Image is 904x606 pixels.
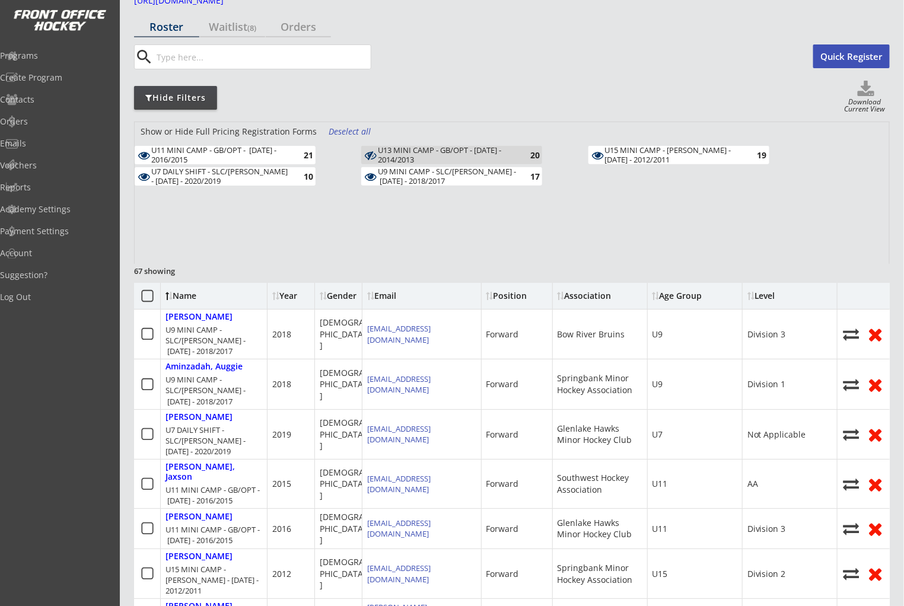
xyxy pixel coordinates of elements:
[866,375,885,394] button: Remove from roster (no refund)
[558,372,642,396] div: Springbank Minor Hockey Association
[652,478,668,490] div: U11
[516,151,540,160] div: 20
[154,45,371,69] input: Type here...
[486,429,519,441] div: Forward
[134,92,217,104] div: Hide Filters
[320,467,365,502] div: [DEMOGRAPHIC_DATA]
[486,378,519,390] div: Forward
[272,429,291,441] div: 2019
[272,478,291,490] div: 2015
[486,328,519,340] div: Forward
[165,312,233,322] div: [PERSON_NAME]
[866,519,885,538] button: Remove from roster (no refund)
[866,475,885,493] button: Remove from roster (no refund)
[165,484,262,506] div: U11 MINI CAMP - GB/OPT - [DATE] - 2016/2015
[747,328,786,340] div: Division 3
[272,568,291,580] div: 2012
[747,568,786,580] div: Division 2
[320,417,365,452] div: [DEMOGRAPHIC_DATA]
[842,476,860,492] button: Move player
[200,21,265,32] div: Waitlist
[743,151,767,160] div: 19
[13,9,107,31] img: FOH%20White%20Logo%20Transparent.png
[378,167,516,186] div: U9 MINI CAMP - SLC/FRANK - OCT 16, 17 - 2018/2017
[558,517,642,540] div: Glenlake Hawks Minor Hockey Club
[652,378,663,390] div: U9
[165,524,262,546] div: U11 MINI CAMP - GB/OPT - [DATE] - 2016/2015
[134,21,199,32] div: Roster
[151,167,289,186] div: U7 DAILY SHIFT - SLC/[PERSON_NAME] - [DATE] - 2020/2019
[842,521,860,537] button: Move player
[486,478,519,490] div: Forward
[652,429,663,441] div: U7
[272,378,291,390] div: 2018
[486,292,548,300] div: Position
[320,317,365,352] div: [DEMOGRAPHIC_DATA]
[842,81,890,98] button: Click to download full roster. Your browser settings may try to block it, check your security set...
[486,523,519,535] div: Forward
[747,378,786,390] div: Division 1
[165,462,262,482] div: [PERSON_NAME], Jaxson
[266,21,331,32] div: Orders
[367,423,431,445] a: [EMAIL_ADDRESS][DOMAIN_NAME]
[378,167,516,186] div: U9 MINI CAMP - SLC/[PERSON_NAME] - [DATE] - 2018/2017
[747,478,758,490] div: AA
[605,146,743,164] div: U15 MINI CAMP - [PERSON_NAME] - [DATE] - 2012/2011
[652,568,668,580] div: U15
[151,146,289,164] div: U11 MINI CAMP - GB/OPT - OCT 14, 15 - 2016/2015
[866,325,885,343] button: Remove from roster (no refund)
[165,374,262,407] div: U9 MINI CAMP - SLC/[PERSON_NAME] - [DATE] - 2018/2017
[866,425,885,444] button: Remove from roster (no refund)
[247,23,256,33] font: (8)
[558,292,612,300] div: Association
[320,556,365,591] div: [DEMOGRAPHIC_DATA]
[842,566,860,582] button: Move player
[165,425,262,457] div: U7 DAILY SHIFT - SLC/[PERSON_NAME] - [DATE] - 2020/2019
[165,512,233,522] div: [PERSON_NAME]
[329,126,373,138] div: Deselect all
[378,146,516,164] div: U13 MINI CAMP - GB/OPT - [DATE] - 2014/2013
[289,172,313,181] div: 10
[378,146,516,164] div: U13 MINI CAMP - GB/OPT - OCT 14/15 - 2014/2013
[558,328,625,340] div: Bow River Bruins
[151,167,289,186] div: U7 DAILY SHIFT - SLC/FRANK - OCT 16/17 - 2020/2019
[652,328,663,340] div: U9
[367,292,474,300] div: Email
[367,374,431,395] a: [EMAIL_ADDRESS][DOMAIN_NAME]
[747,429,806,441] div: Not Applicable
[272,328,291,340] div: 2018
[151,146,289,164] div: U11 MINI CAMP - GB/OPT - [DATE] - 2016/2015
[747,292,775,300] div: Level
[135,126,323,138] div: Show or Hide Full Pricing Registration Forms
[652,523,668,535] div: U11
[841,98,890,114] div: Download Current View
[605,146,743,164] div: U15 MINI CAMP - ROSE KOHN - OCT 17 - 2012/2011
[558,562,642,585] div: Springbank Minor Hockey Association
[165,412,233,422] div: [PERSON_NAME]
[558,423,642,446] div: Glenlake Hawks Minor Hockey Club
[558,472,642,495] div: Southwest Hockey Association
[272,523,291,535] div: 2016
[486,568,519,580] div: Forward
[842,426,860,442] button: Move player
[320,511,365,546] div: [DEMOGRAPHIC_DATA]
[320,292,357,300] div: Gender
[367,563,431,584] a: [EMAIL_ADDRESS][DOMAIN_NAME]
[134,266,219,276] div: 67 showing
[165,551,233,562] div: [PERSON_NAME]
[813,44,890,68] button: Quick Register
[289,151,313,160] div: 21
[165,362,243,372] div: Aminzadah, Auggie
[165,324,262,357] div: U9 MINI CAMP - SLC/[PERSON_NAME] - [DATE] - 2018/2017
[165,292,262,300] div: Name
[367,518,431,539] a: [EMAIL_ADDRESS][DOMAIN_NAME]
[866,564,885,583] button: Remove from roster (no refund)
[842,377,860,393] button: Move player
[747,523,786,535] div: Division 3
[652,292,702,300] div: Age Group
[320,367,365,402] div: [DEMOGRAPHIC_DATA]
[165,564,262,597] div: U15 MINI CAMP - [PERSON_NAME] - [DATE] - 2012/2011
[367,323,431,345] a: [EMAIL_ADDRESS][DOMAIN_NAME]
[272,292,310,300] div: Year
[842,326,860,342] button: Move player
